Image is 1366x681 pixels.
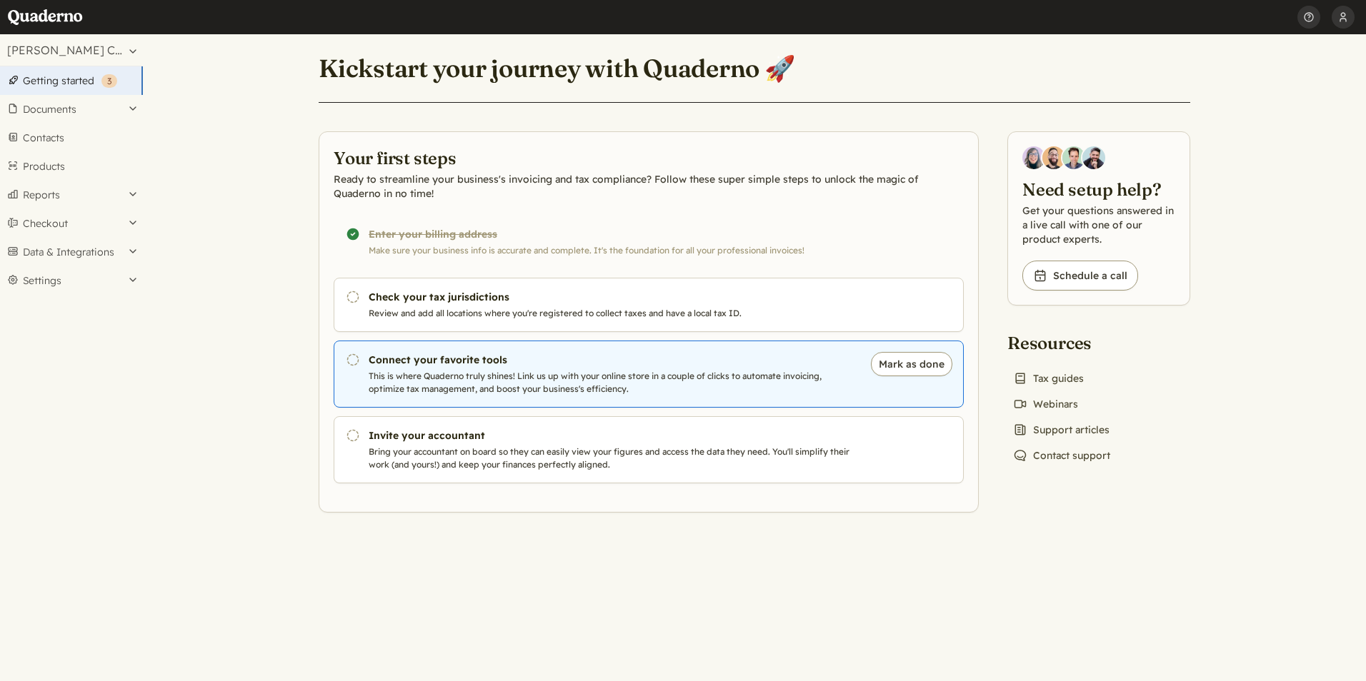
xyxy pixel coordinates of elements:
h3: Invite your accountant [369,428,856,443]
a: Webinars [1007,394,1084,414]
span: 3 [107,76,111,86]
p: Get your questions answered in a live call with one of our product experts. [1022,203,1175,246]
a: Connect your favorite tools This is where Quaderno truly shines! Link us up with your online stor... [334,340,964,408]
h1: Kickstart your journey with Quaderno 🚀 [319,53,795,84]
p: This is where Quaderno truly shines! Link us up with your online store in a couple of clicks to a... [369,370,856,395]
h3: Connect your favorite tools [369,353,856,367]
h3: Check your tax jurisdictions [369,290,856,304]
a: Contact support [1007,445,1116,465]
img: Jairo Fumero, Account Executive at Quaderno [1042,146,1065,169]
h2: Your first steps [334,146,964,169]
img: Diana Carrasco, Account Executive at Quaderno [1022,146,1045,169]
a: Tax guides [1007,368,1090,388]
a: Support articles [1007,420,1115,440]
a: Schedule a call [1022,261,1138,291]
button: Mark as done [871,352,952,376]
a: Invite your accountant Bring your accountant on board so they can easily view your figures and ac... [334,416,964,483]
img: Javier Rubio, DevRel at Quaderno [1082,146,1105,169]
a: Check your tax jurisdictions Review and add all locations where you're registered to collect taxe... [334,278,964,332]
h2: Need setup help? [1022,178,1175,201]
p: Bring your accountant on board so they can easily view your figures and access the data they need... [369,445,856,471]
p: Review and add all locations where you're registered to collect taxes and have a local tax ID. [369,307,856,320]
img: Ivo Oltmans, Business Developer at Quaderno [1062,146,1085,169]
h2: Resources [1007,331,1116,354]
p: Ready to streamline your business's invoicing and tax compliance? Follow these super simple steps... [334,172,964,201]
